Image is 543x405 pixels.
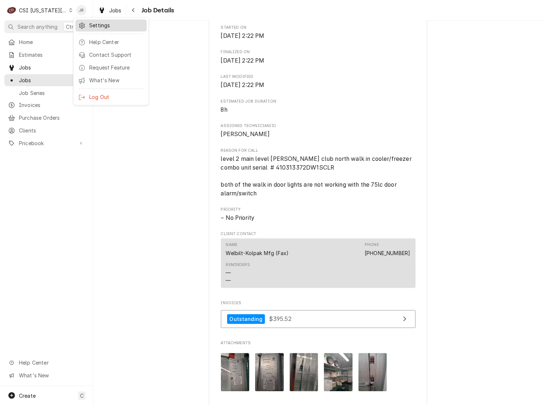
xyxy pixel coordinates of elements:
a: Go to Job Series [4,87,88,99]
a: Go to Jobs [4,74,88,86]
div: Settings [89,22,144,29]
div: Request Feature [89,64,144,72]
span: Jobs [19,76,85,84]
div: What's New [89,77,144,84]
span: Job Series [19,89,85,97]
div: Log Out [89,94,144,101]
div: Contact Support [89,51,144,59]
div: Help Center [89,39,144,46]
